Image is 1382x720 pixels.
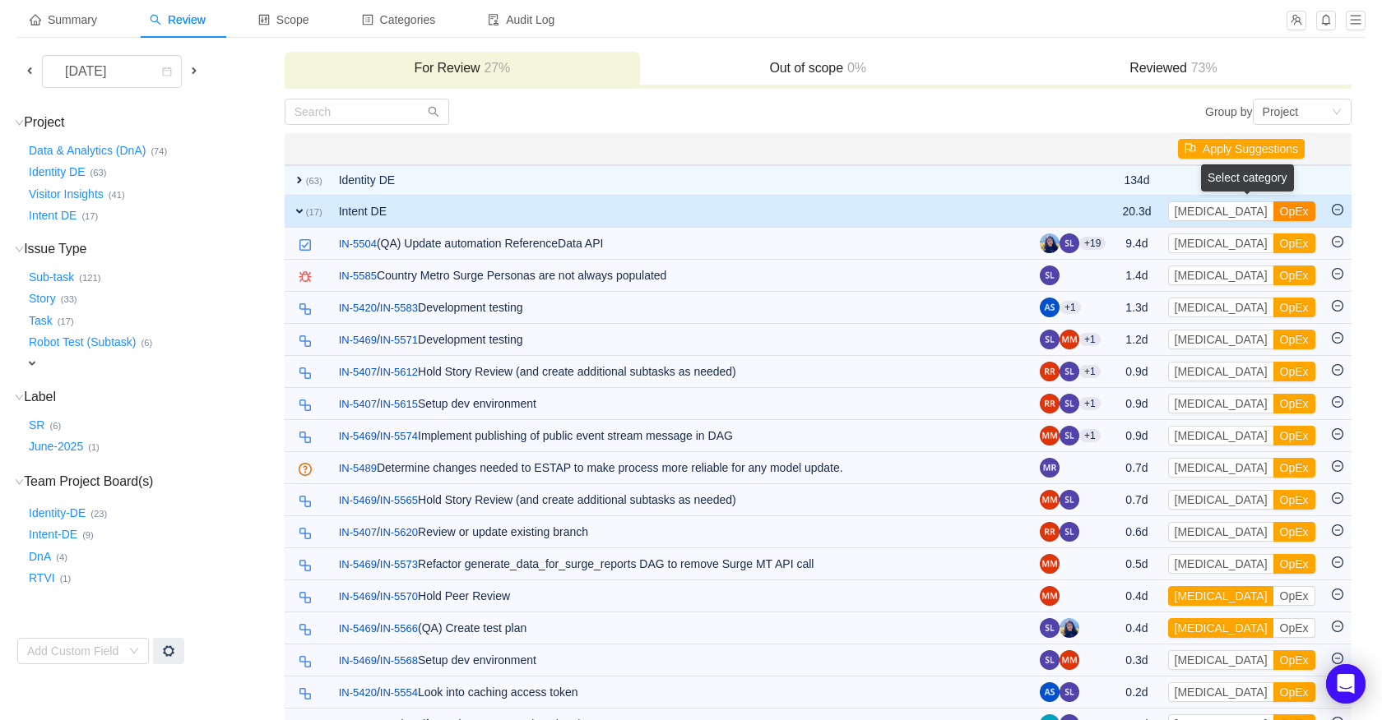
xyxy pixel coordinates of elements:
[1168,201,1274,221] button: [MEDICAL_DATA]
[1040,490,1060,510] img: MM
[1332,204,1343,215] i: icon: minus-circle
[1114,420,1159,452] td: 0.9d
[1114,356,1159,388] td: 0.9d
[818,99,1351,125] div: Group by
[1004,60,1343,76] h3: Reviewed
[1316,11,1336,30] button: icon: bell
[293,60,632,76] h3: For Review
[1168,650,1274,670] button: [MEDICAL_DATA]
[339,493,380,506] span: /
[1060,233,1079,253] img: SL
[26,389,283,405] h3: Label
[362,14,373,25] i: icon: profile
[339,525,380,538] span: /
[15,245,24,254] i: icon: down
[258,14,270,25] i: icon: control
[1332,300,1343,312] i: icon: minus-circle
[380,685,418,701] a: IN-5554
[331,292,1032,324] td: Development testing
[1114,196,1159,228] td: 20.3d
[339,268,377,284] a: IN-5585
[380,653,418,669] a: IN-5568
[15,118,24,127] i: icon: down
[339,332,377,348] a: IN-5469
[1060,650,1079,670] img: MM
[331,484,1032,516] td: Hold Story Review (and create additional subtasks as needed)
[293,173,306,187] span: expand
[1168,682,1274,702] button: [MEDICAL_DATA]
[141,338,152,348] small: (6)
[1040,682,1060,702] img: AS
[299,431,312,444] img: 10316
[26,307,58,334] button: Task
[1273,682,1315,702] button: OpEx
[1040,265,1060,285] img: SL
[1178,139,1305,159] button: icon: flagApply Suggestions
[1114,516,1159,548] td: 0.6d
[1060,682,1079,702] img: SL
[380,332,418,348] a: IN-5571
[1114,260,1159,292] td: 1.4d
[1273,586,1315,606] button: OpEx
[1332,396,1343,408] i: icon: minus-circle
[90,168,106,178] small: (63)
[15,393,24,402] i: icon: down
[339,621,377,637] a: IN-5469
[293,205,306,218] span: expand
[1060,330,1079,349] img: MM
[15,478,24,487] i: icon: down
[1332,236,1343,247] i: icon: minus-circle
[299,463,312,476] img: 10320
[339,428,377,445] a: IN-5469
[1168,265,1274,285] button: [MEDICAL_DATA]
[150,13,206,26] span: Review
[331,260,1032,292] td: Country Metro Surge Personas are not always populated
[1168,298,1274,317] button: [MEDICAL_DATA]
[1060,490,1079,510] img: SL
[339,300,377,316] a: IN-5420
[1273,298,1315,317] button: OpEx
[1040,330,1060,349] img: SL
[26,472,283,493] h3: Team Project Board(s)
[380,492,418,509] a: IN-5565
[331,452,1032,484] td: Determine changes needed to ESTAP to make process more reliable for any model update.
[648,60,987,76] h3: Out of scope
[162,67,172,78] i: icon: calendar
[258,13,309,26] span: Scope
[1332,460,1343,472] i: icon: minus-circle
[26,565,60,592] button: RTVI
[1332,588,1343,600] i: icon: minus-circle
[26,330,141,356] button: Robot Test (Subtask)
[30,13,97,26] span: Summary
[331,580,1032,612] td: Hold Peer Review
[299,591,312,604] img: 10316
[339,460,377,477] a: IN-5489
[488,13,554,26] span: Audit Log
[1079,333,1101,346] aui-badge: +1
[1187,61,1217,75] span: 73%
[339,429,380,442] span: /
[1114,644,1159,676] td: 0.3d
[1168,618,1274,638] button: [MEDICAL_DATA]
[1079,429,1101,442] aui-badge: +1
[1040,426,1060,445] img: MM
[306,207,322,217] small: (17)
[1332,268,1343,279] i: icon: minus-circle
[61,294,77,304] small: (33)
[1168,394,1274,413] button: [MEDICAL_DATA]
[1273,618,1315,638] button: OpEx
[1273,490,1315,510] button: OpEx
[1060,618,1079,638] img: PL
[480,61,510,75] span: 27%
[1332,107,1342,118] i: icon: down
[299,399,312,412] img: 10316
[299,302,312,316] img: 10316
[81,211,98,221] small: (17)
[1060,522,1079,542] img: SL
[1114,612,1159,644] td: 0.4d
[339,397,380,410] span: /
[129,646,139,658] i: icon: down
[380,428,418,445] a: IN-5574
[339,364,377,381] a: IN-5407
[1114,452,1159,484] td: 0.7d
